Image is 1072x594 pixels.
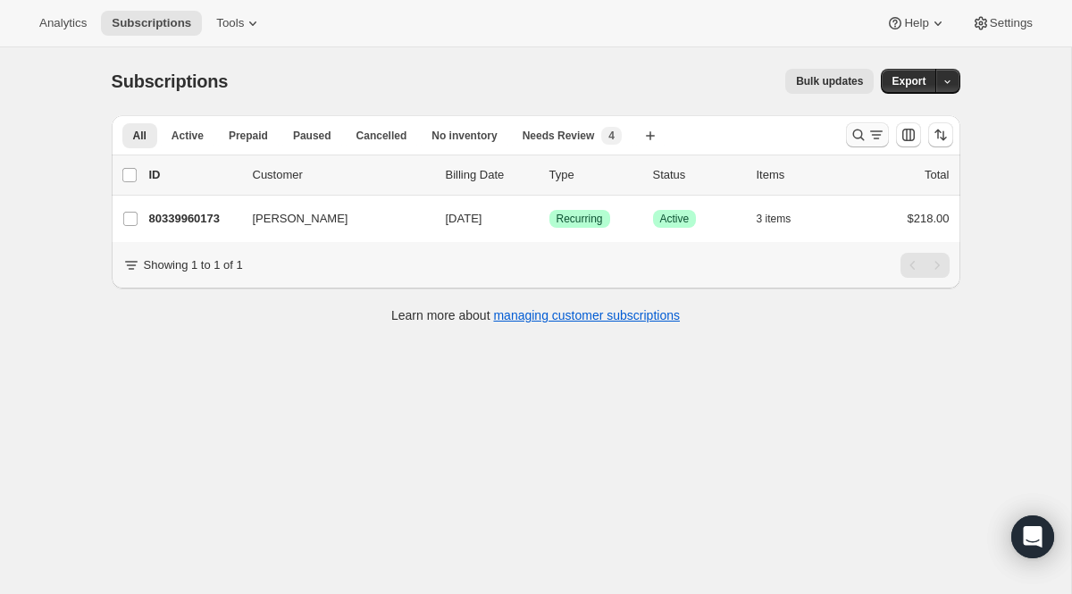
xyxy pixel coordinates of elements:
div: Open Intercom Messenger [1011,515,1054,558]
button: Search and filter results [846,122,889,147]
span: All [133,129,147,143]
span: 4 [608,129,615,143]
span: Tools [216,16,244,30]
button: Settings [961,11,1043,36]
p: Status [653,166,742,184]
button: Analytics [29,11,97,36]
span: Bulk updates [796,74,863,88]
p: Customer [253,166,431,184]
p: Showing 1 to 1 of 1 [144,256,243,274]
span: Help [904,16,928,30]
a: managing customer subscriptions [493,308,680,322]
span: Subscriptions [112,71,229,91]
span: Export [892,74,925,88]
button: Bulk updates [785,69,874,94]
div: IDCustomerBilling DateTypeStatusItemsTotal [149,166,950,184]
button: 3 items [757,206,811,231]
span: Active [660,212,690,226]
span: Analytics [39,16,87,30]
span: [PERSON_NAME] [253,210,348,228]
button: [PERSON_NAME] [242,205,421,233]
button: Sort the results [928,122,953,147]
div: Items [757,166,846,184]
button: Create new view [636,123,665,148]
span: Cancelled [356,129,407,143]
span: Active [172,129,204,143]
span: Needs Review [523,129,595,143]
p: ID [149,166,239,184]
p: Billing Date [446,166,535,184]
span: $218.00 [908,212,950,225]
div: 80339960173[PERSON_NAME][DATE]SuccessRecurringSuccessActive3 items$218.00 [149,206,950,231]
nav: Pagination [900,253,950,278]
button: Tools [205,11,272,36]
div: Type [549,166,639,184]
span: Paused [293,129,331,143]
span: 3 items [757,212,791,226]
p: Learn more about [391,306,680,324]
button: Export [881,69,936,94]
span: Recurring [557,212,603,226]
button: Customize table column order and visibility [896,122,921,147]
span: [DATE] [446,212,482,225]
span: Prepaid [229,129,268,143]
span: Settings [990,16,1033,30]
span: Subscriptions [112,16,191,30]
p: 80339960173 [149,210,239,228]
button: Subscriptions [101,11,202,36]
button: Help [875,11,957,36]
span: No inventory [431,129,497,143]
p: Total [925,166,949,184]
